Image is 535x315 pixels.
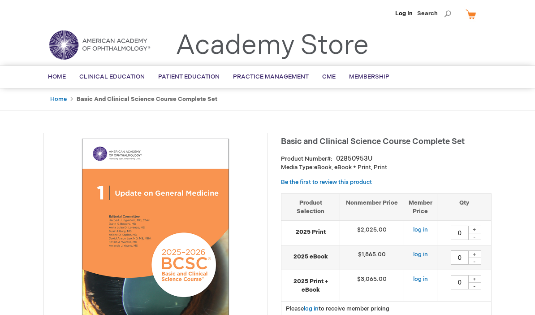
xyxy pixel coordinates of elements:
span: Home [48,73,66,80]
a: Log In [395,10,413,17]
input: Qty [451,250,469,265]
span: Patient Education [158,73,220,80]
div: + [468,250,481,258]
strong: 2025 eBook [286,253,335,261]
input: Qty [451,275,469,289]
div: + [468,226,481,233]
span: CME [322,73,336,80]
div: - [468,282,481,289]
p: eBook, eBook + Print, Print [281,163,492,172]
a: log in [304,305,319,312]
th: Product Selection [281,193,340,220]
strong: Product Number [281,155,332,162]
span: Search [417,4,451,22]
strong: Basic and Clinical Science Course Complete Set [77,96,217,103]
td: $3,065.00 [340,270,404,302]
span: Please to receive member pricing [286,305,389,312]
th: Qty [437,193,491,220]
a: Academy Store [176,30,369,62]
strong: 2025 Print + eBook [286,277,335,294]
input: Qty [451,226,469,240]
strong: Media Type: [281,164,314,171]
a: log in [413,226,428,233]
td: $1,865.00 [340,245,404,270]
div: 02850953U [336,154,372,163]
span: Basic and Clinical Science Course Complete Set [281,137,465,146]
div: - [468,258,481,265]
div: - [468,233,481,240]
td: $2,025.00 [340,221,404,245]
span: Clinical Education [79,73,145,80]
th: Nonmember Price [340,193,404,220]
div: + [468,275,481,283]
span: Membership [349,73,389,80]
a: Be the first to review this product [281,179,372,186]
strong: 2025 Print [286,228,335,236]
span: Practice Management [233,73,309,80]
a: Home [50,96,67,103]
th: Member Price [404,193,437,220]
a: log in [413,276,428,283]
a: log in [413,251,428,258]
